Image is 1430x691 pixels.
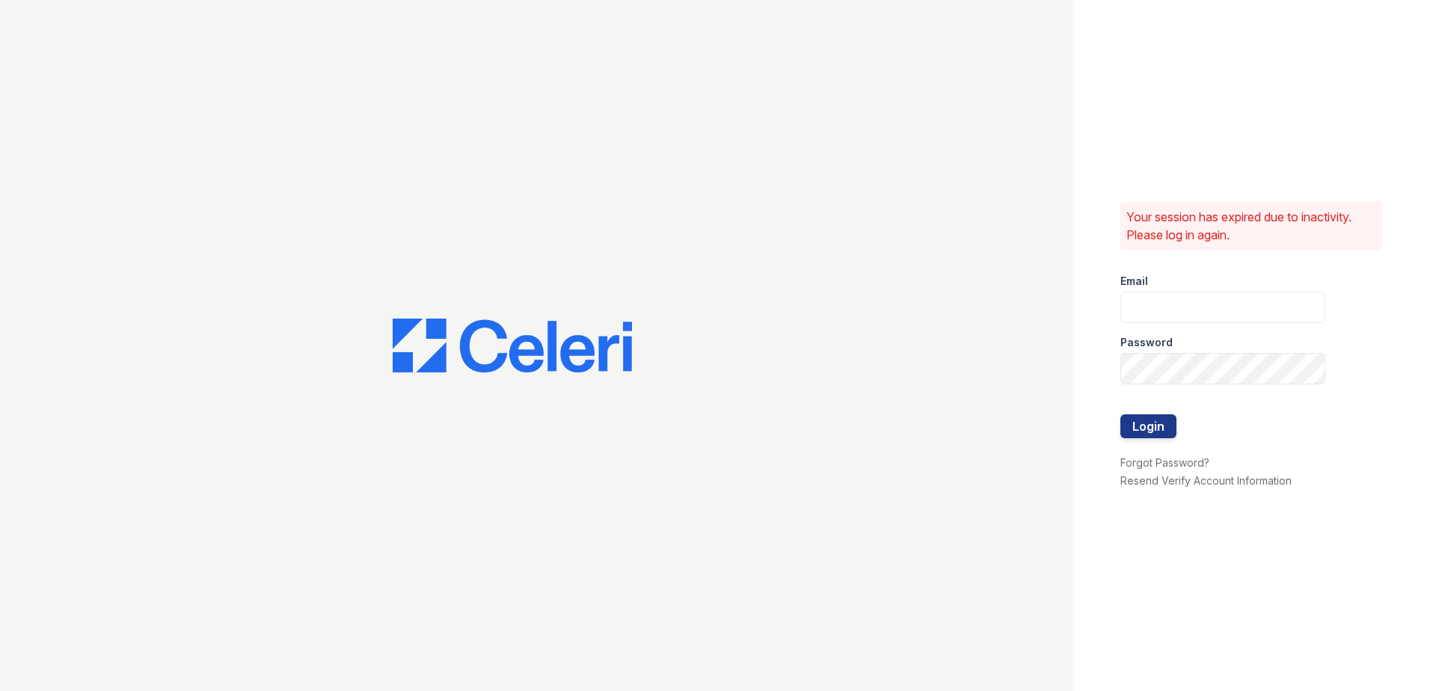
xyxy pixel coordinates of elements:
[1120,414,1176,438] button: Login
[1120,274,1148,289] label: Email
[1120,456,1209,469] a: Forgot Password?
[1120,474,1292,487] a: Resend Verify Account Information
[1120,335,1173,350] label: Password
[393,319,632,372] img: CE_Logo_Blue-a8612792a0a2168367f1c8372b55b34899dd931a85d93a1a3d3e32e68fde9ad4.png
[1126,208,1376,244] p: Your session has expired due to inactivity. Please log in again.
